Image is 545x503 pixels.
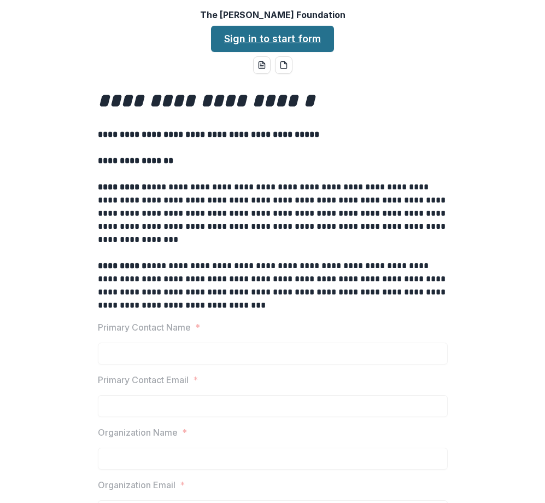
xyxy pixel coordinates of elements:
[275,56,292,74] button: pdf-download
[253,56,271,74] button: word-download
[200,8,345,21] p: The [PERSON_NAME] Foundation
[98,478,175,492] p: Organization Email
[211,26,334,52] a: Sign in to start form
[98,426,178,439] p: Organization Name
[98,321,191,334] p: Primary Contact Name
[98,373,189,386] p: Primary Contact Email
